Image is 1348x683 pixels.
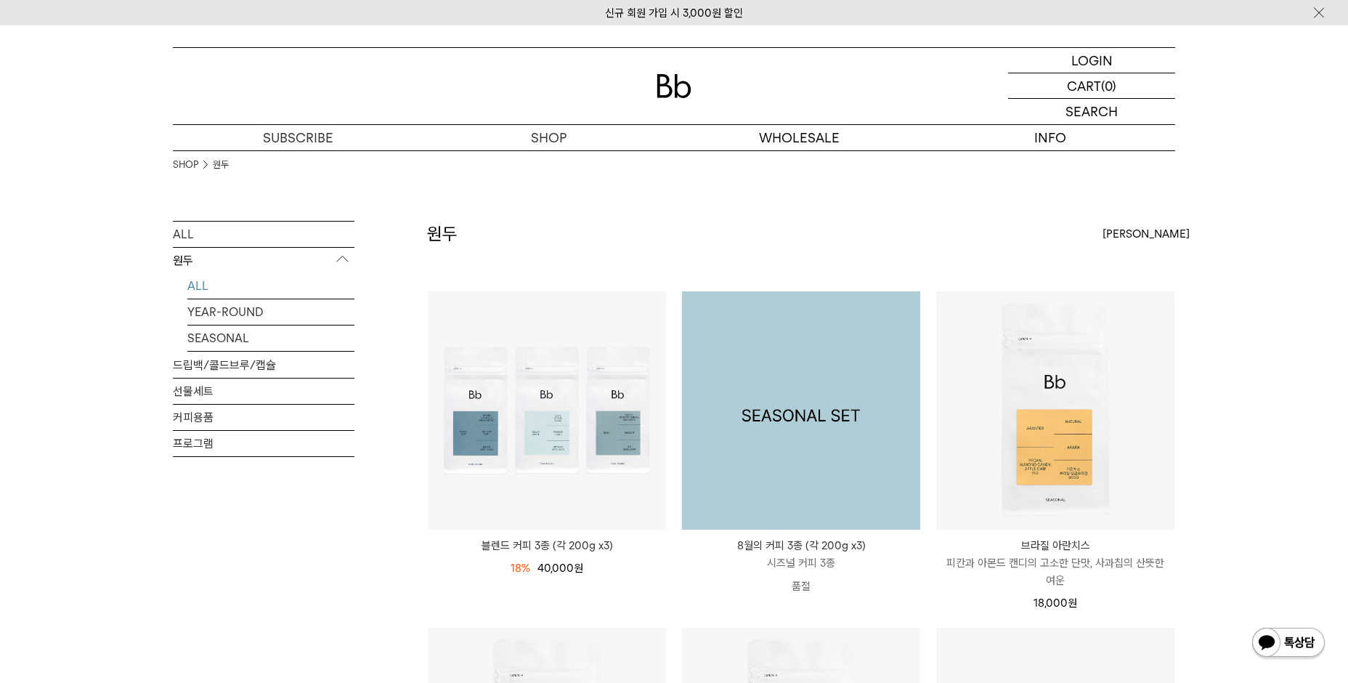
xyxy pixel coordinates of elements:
[173,248,354,274] p: 원두
[925,125,1175,150] p: INFO
[1008,73,1175,99] a: CART (0)
[1067,73,1101,98] p: CART
[423,125,674,150] a: SHOP
[657,74,691,98] img: 로고
[682,554,920,572] p: 시즈널 커피 3종
[1071,48,1113,73] p: LOGIN
[674,125,925,150] p: WHOLESALE
[1034,597,1077,610] span: 18,000
[213,158,229,172] a: 원두
[1065,99,1118,124] p: SEARCH
[682,291,920,530] a: 8월의 커피 3종 (각 200g x3)
[428,537,666,554] a: 블렌드 커피 3종 (각 200g x3)
[173,405,354,430] a: 커피용품
[537,562,583,575] span: 40,000
[173,379,354,404] a: 선물세트
[936,554,1174,589] p: 피칸과 아몬드 캔디의 고소한 단맛, 사과칩의 산뜻한 여운
[187,299,354,325] a: YEAR-ROUND
[1251,626,1326,661] img: 카카오톡 채널 1:1 채팅 버튼
[574,562,583,575] span: 원
[682,572,920,601] p: 품절
[936,537,1174,554] p: 브라질 아란치스
[605,7,743,20] a: 신규 회원 가입 시 3,000원 할인
[1068,597,1077,610] span: 원
[173,222,354,247] a: ALL
[173,125,423,150] a: SUBSCRIBE
[1103,225,1190,243] span: [PERSON_NAME]
[936,291,1174,530] img: 브라질 아란치스
[1008,48,1175,73] a: LOGIN
[1101,73,1116,98] p: (0)
[173,158,198,172] a: SHOP
[187,273,354,299] a: ALL
[427,222,458,246] h2: 원두
[936,537,1174,589] a: 브라질 아란치스 피칸과 아몬드 캔디의 고소한 단맛, 사과칩의 산뜻한 여운
[173,352,354,378] a: 드립백/콜드브루/캡슐
[682,537,920,572] a: 8월의 커피 3종 (각 200g x3) 시즈널 커피 3종
[511,559,530,577] div: 18%
[428,291,666,530] img: 블렌드 커피 3종 (각 200g x3)
[682,291,920,530] img: 1000000743_add2_021.png
[173,431,354,456] a: 프로그램
[187,326,354,351] a: SEASONAL
[682,537,920,554] p: 8월의 커피 3종 (각 200g x3)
